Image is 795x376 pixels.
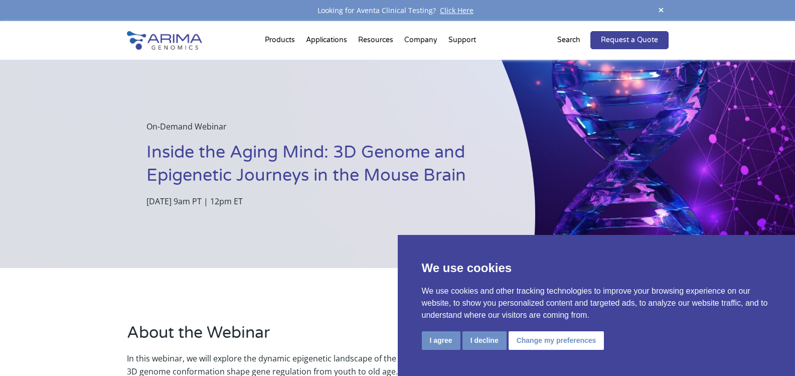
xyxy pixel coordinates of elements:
[436,6,478,15] a: Click Here
[557,34,580,47] p: Search
[422,259,771,277] p: We use cookies
[462,331,507,350] button: I decline
[146,141,485,195] h1: Inside the Aging Mind: 3D Genome and Epigenetic Journeys in the Mouse Brain
[422,285,771,321] p: We use cookies and other tracking technologies to improve your browsing experience on our website...
[127,322,669,352] h2: About the Webinar
[146,195,485,208] p: [DATE] 9am PT | 12pm ET
[127,31,202,50] img: Arima-Genomics-logo
[422,331,460,350] button: I agree
[590,31,669,49] a: Request a Quote
[146,120,485,141] p: On-Demand Webinar
[509,331,604,350] button: Change my preferences
[127,4,669,17] div: Looking for Aventa Clinical Testing?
